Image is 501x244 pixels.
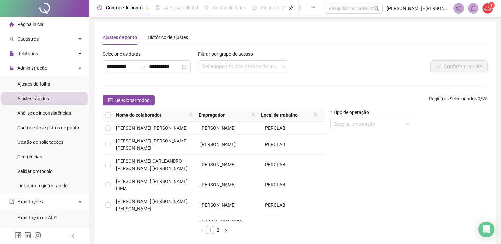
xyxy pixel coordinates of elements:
[200,202,236,208] span: [PERSON_NAME]
[198,50,257,58] label: Filtrar por grupo de acesso
[103,50,145,58] label: Selecione as datas
[108,98,113,102] span: check-square
[17,22,44,27] span: Página inicial
[250,110,257,120] span: search
[200,162,236,167] span: [PERSON_NAME]
[164,5,198,10] span: Admissão digital
[17,125,79,130] span: Controle de registros de ponto
[206,226,214,234] a: 1
[314,113,318,117] span: search
[488,2,495,9] sup: Atualize o seu contato no menu Meus Dados
[116,125,188,131] span: [PERSON_NAME] [PERSON_NAME]
[17,81,50,87] span: Ajustes da folha
[17,199,43,204] span: Exportações
[261,111,311,119] span: Local de trabalho
[17,140,63,145] span: Gestão de solicitações
[299,5,304,10] span: book
[200,228,204,232] span: left
[103,34,137,41] div: Ajustes de ponto
[387,5,449,12] span: [PERSON_NAME] - [PERSON_NAME] [PERSON_NAME]
[214,226,222,234] li: 2
[265,125,285,131] span: PEROLAB
[198,226,206,234] button: left
[224,228,228,232] span: right
[478,222,494,237] div: Open Intercom Messenger
[456,5,462,11] span: notification
[430,60,488,73] button: Confirmar ajuste
[17,65,47,71] span: Administração
[17,36,39,42] span: Cadastros
[429,96,477,101] span: Registros Selecionados
[9,22,14,27] span: home
[265,182,285,187] span: PEROLAB
[330,109,373,116] label: Tipo de operação
[103,95,155,105] button: Selecionar todos
[17,154,42,159] span: Ocorrências
[200,142,236,147] span: [PERSON_NAME]
[470,5,476,11] span: bell
[198,226,206,234] li: Página anterior
[116,179,188,191] span: [PERSON_NAME] [PERSON_NAME] LIMA
[25,232,31,239] span: linkedin
[17,169,53,174] span: Validar protocolo
[116,158,188,171] span: [PERSON_NAME] CARLEANDRO [PERSON_NAME] [PERSON_NAME]
[265,202,285,208] span: PEROLAB
[312,110,319,120] span: search
[213,5,246,10] span: Gestão de férias
[429,95,488,105] span: : 0 / 25
[145,6,149,10] span: pushpin
[17,215,57,220] span: Exportação de AFD
[490,3,493,8] span: 1
[34,232,41,239] span: instagram
[483,3,493,13] img: 67733
[115,97,149,104] span: Selecionar todos
[261,5,286,10] span: Painel do DP
[189,113,193,117] span: search
[17,96,49,101] span: Ajustes rápidos
[222,226,230,234] li: Próxima página
[222,226,230,234] button: right
[204,5,209,10] span: sun
[199,111,249,119] span: Empregador
[265,142,285,147] span: PEROLAB
[311,5,316,10] span: ellipsis
[200,182,236,187] span: [PERSON_NAME]
[17,183,68,188] span: Link para registro rápido
[206,226,214,234] li: 1
[374,6,379,11] span: search
[214,226,222,234] a: 2
[265,162,285,167] span: PEROLAB
[188,110,195,120] span: search
[252,113,256,117] span: search
[9,199,14,204] span: export
[141,64,146,69] span: swap-right
[116,199,188,211] span: [PERSON_NAME] [PERSON_NAME] [PERSON_NAME]
[97,5,102,10] span: clock-circle
[9,51,14,56] span: file
[116,111,187,119] span: Nome do colaborador
[17,110,71,116] span: Análise de inconsistências
[17,51,38,56] span: Relatórios
[116,138,188,151] span: [PERSON_NAME] [PERSON_NAME] [PERSON_NAME]
[141,64,146,69] span: to
[200,125,236,131] span: [PERSON_NAME]
[70,234,75,238] span: left
[200,219,245,231] span: P PRIME COMERCIAL OPTICOS LTDA
[148,34,188,41] div: Histórico de ajustes
[155,5,160,10] span: file-done
[289,6,293,10] span: pushpin
[9,37,14,41] span: user-add
[106,5,143,10] span: Controle de ponto
[15,232,21,239] span: facebook
[9,66,14,70] span: lock
[252,5,257,10] span: dashboard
